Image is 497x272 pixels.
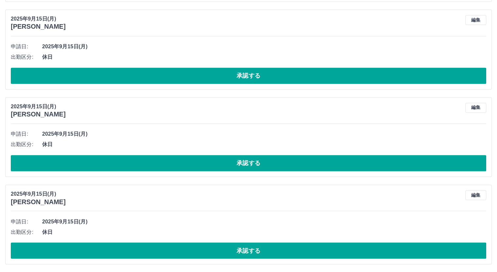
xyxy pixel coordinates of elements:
[42,130,486,138] span: 2025年9月15日(月)
[11,103,66,111] p: 2025年9月15日(月)
[11,228,42,236] span: 出勤区分:
[465,15,486,25] button: 編集
[465,103,486,113] button: 編集
[11,218,42,225] span: 申請日:
[11,15,66,23] p: 2025年9月15日(月)
[42,228,486,236] span: 休日
[11,190,66,198] p: 2025年9月15日(月)
[42,141,486,148] span: 休日
[42,218,486,225] span: 2025年9月15日(月)
[11,111,66,118] h3: [PERSON_NAME]
[42,53,486,61] span: 休日
[11,43,42,51] span: 申請日:
[465,190,486,200] button: 編集
[11,53,42,61] span: 出勤区分:
[11,130,42,138] span: 申請日:
[11,155,486,171] button: 承認する
[11,23,66,30] h3: [PERSON_NAME]
[11,242,486,259] button: 承認する
[11,68,486,84] button: 承認する
[11,141,42,148] span: 出勤区分:
[42,43,486,51] span: 2025年9月15日(月)
[11,198,66,205] h3: [PERSON_NAME]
